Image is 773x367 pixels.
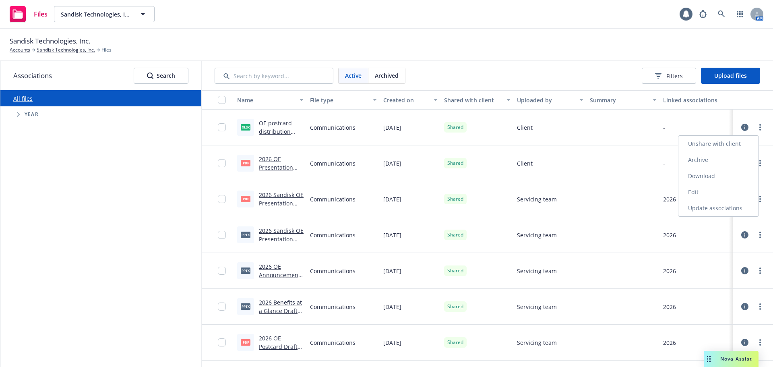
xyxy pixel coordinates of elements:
[704,351,759,367] button: Nova Assist
[241,339,250,345] span: pdf
[383,195,401,203] span: [DATE]
[660,90,733,110] button: Linked associations
[383,123,401,132] span: [DATE]
[517,195,557,203] span: Servicing team
[25,112,39,117] span: Year
[447,267,463,274] span: Shared
[755,230,765,240] a: more
[310,123,355,132] span: Communications
[666,72,683,80] span: Filters
[755,302,765,311] a: more
[701,68,760,84] button: Upload files
[517,123,533,132] span: Client
[218,338,226,346] input: Toggle Row Selected
[10,46,30,54] a: Accounts
[134,68,188,84] button: SearchSearch
[241,124,250,130] span: xlsx
[380,90,441,110] button: Created on
[259,299,302,323] a: 2026 Benefits at a Glance Draft 1.pptx
[678,184,759,200] a: Edit
[310,96,368,104] div: File type
[383,231,401,239] span: [DATE]
[447,160,463,167] span: Shared
[218,267,226,275] input: Toggle Row Selected
[310,159,355,168] span: Communications
[447,124,463,131] span: Shared
[755,266,765,276] a: more
[663,123,665,132] div: -
[514,90,587,110] button: Uploaded by
[517,159,533,168] span: Client
[218,195,226,203] input: Toggle Row Selected
[447,195,463,203] span: Shared
[101,46,112,54] span: Files
[241,160,250,166] span: pdf
[218,123,226,131] input: Toggle Row Selected
[383,303,401,311] span: [DATE]
[13,70,52,81] span: Associations
[13,95,33,102] a: All files
[10,36,90,46] span: Sandisk Technologies, Inc.
[642,68,696,84] button: Filters
[383,338,401,347] span: [DATE]
[517,338,557,347] span: Servicing team
[310,303,355,311] span: Communications
[241,232,250,238] span: pptx
[720,355,752,362] span: Nova Assist
[678,200,759,216] a: Update associations
[383,96,429,104] div: Created on
[517,303,557,311] span: Servicing team
[663,96,730,104] div: Linked associations
[447,231,463,238] span: Shared
[259,155,295,188] a: 2026 OE Presentation NewFront_SD edits.pdf
[713,6,730,22] a: Search
[383,159,401,168] span: [DATE]
[237,96,295,104] div: Name
[655,72,683,80] span: Filters
[663,195,676,203] div: 2026
[310,267,355,275] span: Communications
[54,6,155,22] button: Sandisk Technologies, Inc.
[678,168,759,184] a: Download
[310,338,355,347] span: Communications
[218,231,226,239] input: Toggle Row Selected
[345,71,362,80] span: Active
[310,231,355,239] span: Communications
[444,96,502,104] div: Shared with client
[517,231,557,239] span: Servicing team
[447,339,463,346] span: Shared
[241,303,250,309] span: pptx
[714,72,747,79] span: Upload files
[663,338,676,347] div: 2026
[732,6,748,22] a: Switch app
[663,267,676,275] div: 2026
[241,267,250,274] span: pptx
[37,46,95,54] a: Sandisk Technologies, Inc.
[375,71,399,80] span: Archived
[218,159,226,167] input: Toggle Row Selected
[695,6,711,22] a: Report a Bug
[678,136,759,152] a: Unshare with client
[447,303,463,310] span: Shared
[307,90,380,110] button: File type
[218,96,226,104] input: Select all
[61,10,130,19] span: Sandisk Technologies, Inc.
[383,267,401,275] span: [DATE]
[517,267,557,275] span: Servicing team
[663,159,665,168] div: -
[241,196,250,202] span: pdf
[310,195,355,203] span: Communications
[234,90,307,110] button: Name
[259,263,302,304] a: 2026 OE Announcement Memo - Monitor TV Verbiage Draft 1.pptx
[590,96,647,104] div: Summary
[0,106,201,122] div: Tree Example
[147,73,153,79] svg: Search
[678,152,759,168] a: Archive
[259,119,292,144] a: OE postcard distribution list.xlsx
[215,68,333,84] input: Search by keyword...
[755,122,765,132] a: more
[587,90,659,110] button: Summary
[755,158,765,168] a: more
[517,96,575,104] div: Uploaded by
[704,351,714,367] div: Drag to move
